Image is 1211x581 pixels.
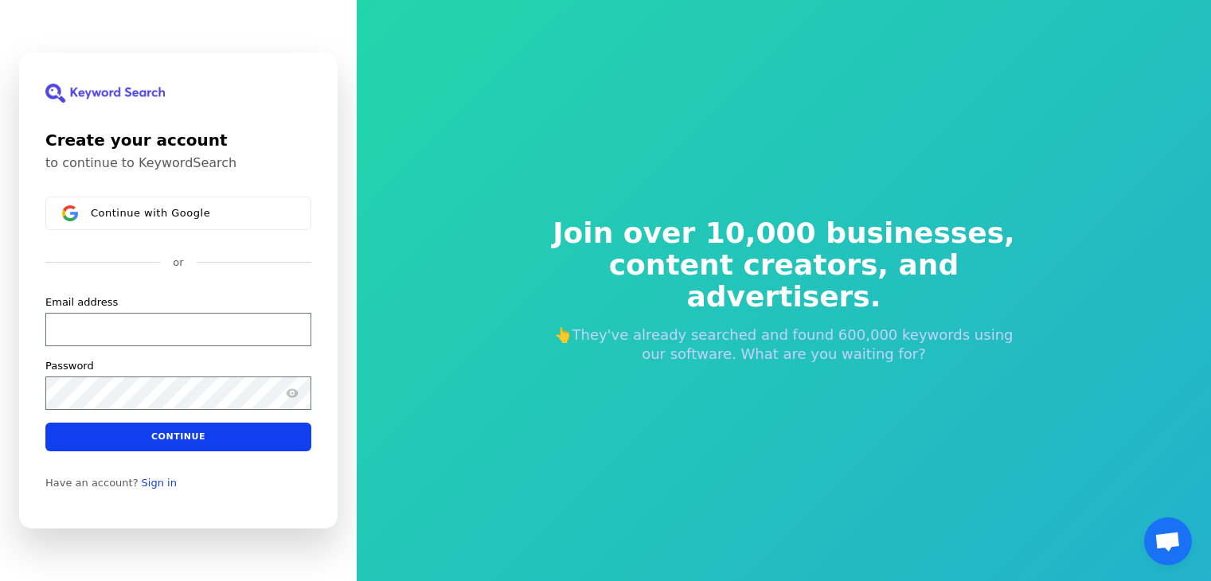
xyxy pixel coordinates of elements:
p: 👆They've already searched and found 600,000 keywords using our software. What are you waiting for? [542,326,1026,364]
div: 채팅 열기 [1144,517,1192,565]
label: Password [45,359,94,373]
span: Continue with Google [91,207,210,220]
h1: Create your account [45,128,311,152]
span: Have an account? [45,477,139,489]
button: Sign in with GoogleContinue with Google [45,197,311,230]
img: Sign in with Google [62,205,78,221]
button: Continue [45,423,311,451]
span: content creators, and advertisers. [542,249,1026,313]
img: KeywordSearch [45,84,165,103]
a: Sign in [142,477,177,489]
p: to continue to KeywordSearch [45,155,311,171]
button: Show password [283,384,302,403]
span: Join over 10,000 businesses, [542,217,1026,249]
p: or [173,255,183,270]
label: Email address [45,295,118,310]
